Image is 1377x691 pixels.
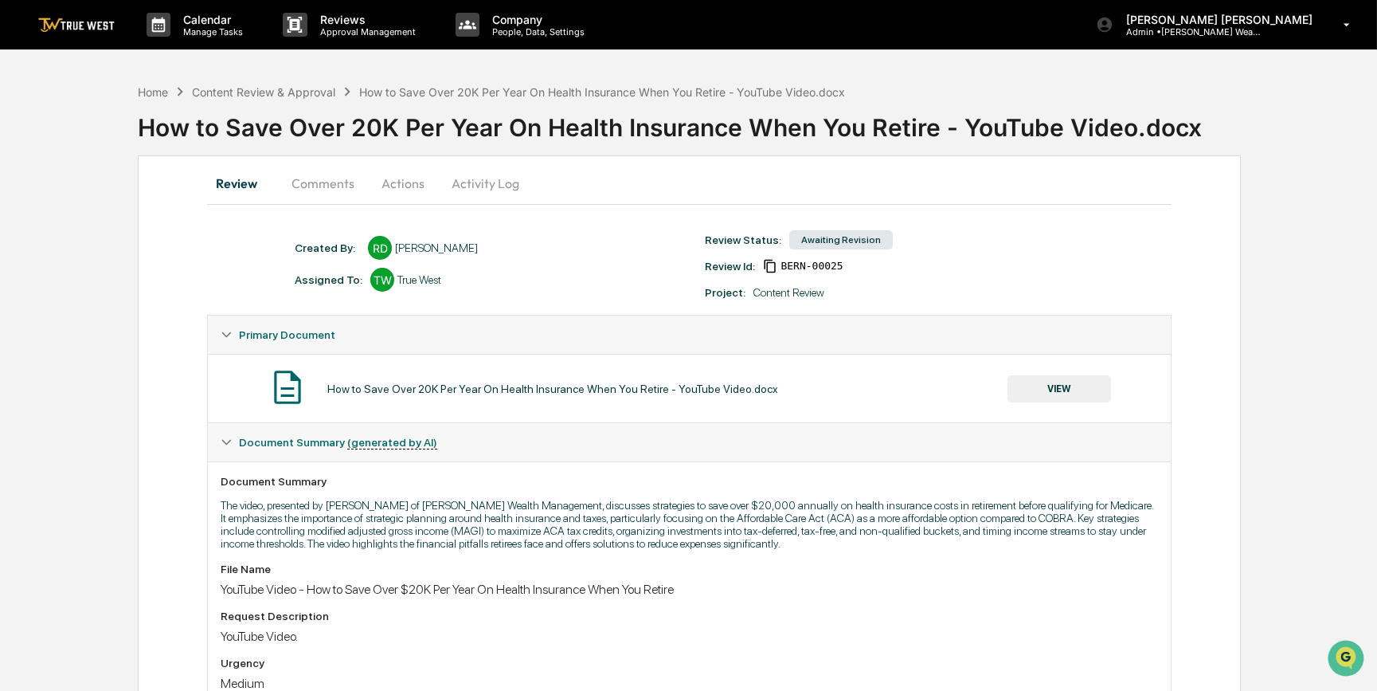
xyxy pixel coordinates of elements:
div: Home [138,85,168,99]
button: Comments [279,164,367,202]
button: Start new chat [271,127,290,146]
span: Pylon [158,270,193,282]
div: Request Description [221,610,1157,622]
a: Powered byPylon [112,269,193,282]
div: [PERSON_NAME] [395,241,478,254]
div: TW [370,268,394,292]
button: VIEW [1007,375,1111,402]
div: Review Status: [705,234,781,246]
div: Awaiting Revision [789,230,893,249]
span: Preclearance [32,201,103,217]
p: [PERSON_NAME] [PERSON_NAME] [1113,13,1320,26]
button: Activity Log [439,164,532,202]
div: Document Summary [221,475,1157,488]
div: Primary Document [208,354,1170,422]
p: Reviews [307,13,424,26]
p: The video, presented by [PERSON_NAME] of [PERSON_NAME] Wealth Management, discusses strategies to... [221,499,1157,550]
div: Content Review [753,286,824,299]
div: File Name [221,563,1157,575]
p: Admin • [PERSON_NAME] Wealth Management [1113,26,1262,37]
div: We're available if you need us! [54,138,201,151]
div: RD [368,236,392,260]
p: How can we help? [16,33,290,59]
div: How to Save Over 20K Per Year On Health Insurance When You Retire - YouTube Video.docx [359,85,845,99]
div: True West [397,273,441,286]
div: Document Summary (generated by AI) [208,423,1170,461]
p: Approval Management [307,26,424,37]
div: Content Review & Approval [192,85,335,99]
div: Start new chat [54,122,261,138]
div: Review Id: [705,260,755,273]
p: Company [479,13,593,26]
span: e0683b82-ae6b-4aca-9eba-2129dcd09cea [780,260,843,273]
div: secondary tabs example [207,164,1171,202]
img: 1746055101610-c473b297-6a78-478c-a979-82029cc54cd1 [16,122,45,151]
span: Document Summary [239,436,437,449]
div: How to Save Over 20K Per Year On Health Insurance When You Retire - YouTube Video.docx [138,100,1377,142]
div: Project: [705,286,745,299]
img: Document Icon [268,367,307,407]
span: Data Lookup [32,231,100,247]
div: 🗄️ [115,202,128,215]
div: Medium [221,676,1157,691]
p: Manage Tasks [170,26,251,37]
div: YouTube Video - How to Save Over $20K Per Year On Health Insurance When You Retire [221,582,1157,597]
div: 🔎 [16,233,29,245]
div: How to Save Over 20K Per Year On Health Insurance When You Retire - YouTube Video.docx [327,383,778,395]
div: Urgency [221,657,1157,669]
button: Actions [367,164,439,202]
a: 🖐️Preclearance [10,194,109,223]
img: logo [38,18,115,33]
button: Review [207,164,279,202]
span: Attestations [131,201,198,217]
div: Primary Document [208,316,1170,354]
div: YouTube Video. [221,629,1157,644]
div: Created By: ‎ ‎ [295,241,360,254]
u: (generated by AI) [347,436,437,450]
iframe: Open customer support [1326,638,1369,681]
p: Calendar [170,13,251,26]
span: Primary Document [239,328,335,341]
p: People, Data, Settings [479,26,593,37]
div: 🖐️ [16,202,29,215]
a: 🔎Data Lookup [10,225,107,253]
a: 🗄️Attestations [109,194,204,223]
div: Assigned To: [295,273,362,286]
